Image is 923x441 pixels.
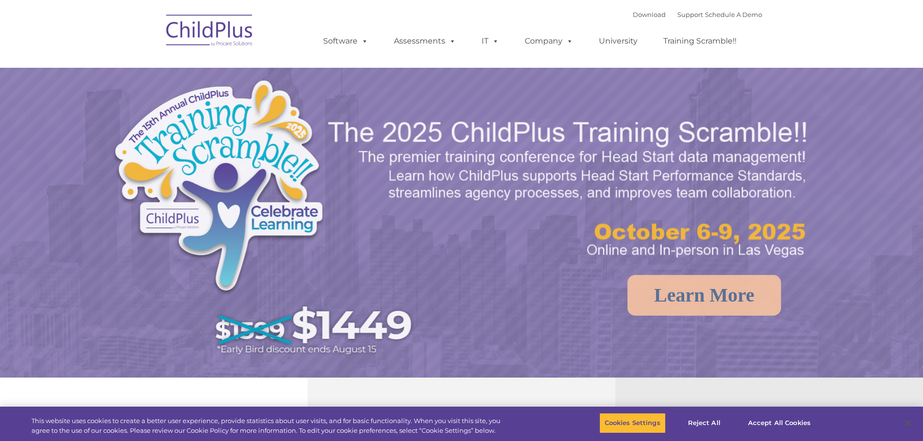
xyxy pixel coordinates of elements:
a: Software [313,31,378,51]
a: Schedule A Demo [705,11,762,18]
a: Support [677,11,703,18]
a: Download [633,11,666,18]
a: IT [472,31,509,51]
button: Accept All Cookies [743,413,816,433]
button: Reject All [674,413,735,433]
a: Training Scramble!! [654,31,746,51]
a: Learn More [627,275,781,316]
button: Cookies Settings [599,413,666,433]
button: Close [897,412,918,434]
font: | [633,11,762,18]
a: Assessments [384,31,466,51]
a: University [589,31,647,51]
div: This website uses cookies to create a better user experience, provide statistics about user visit... [31,416,508,435]
a: Company [515,31,583,51]
img: ChildPlus by Procare Solutions [161,8,258,56]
